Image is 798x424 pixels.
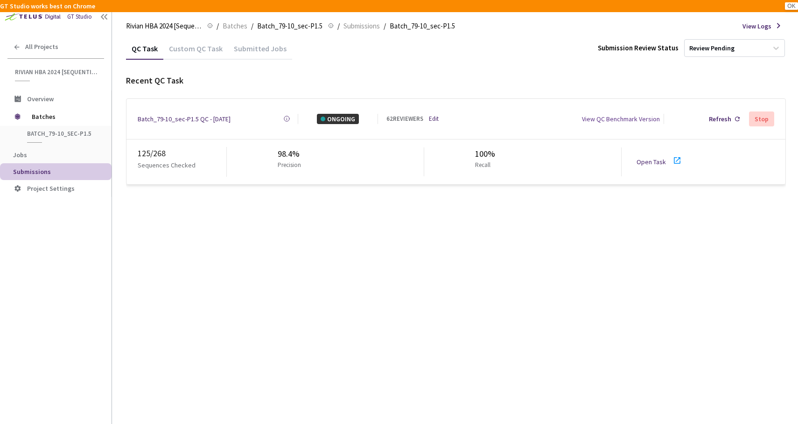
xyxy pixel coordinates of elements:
[251,21,253,32] li: /
[13,167,51,176] span: Submissions
[126,74,786,87] div: Recent QC Task
[228,44,292,60] div: Submitted Jobs
[475,147,495,160] div: 100%
[27,130,96,138] span: Batch_79-10_sec-P1.5
[15,68,98,76] span: Rivian HBA 2024 [Sequential]
[342,21,382,31] a: Submissions
[221,21,249,31] a: Batches
[67,12,92,21] div: GT Studio
[257,21,322,32] span: Batch_79-10_sec-P1.5
[709,114,731,124] div: Refresh
[755,115,769,123] div: Stop
[386,114,423,124] div: 62 REVIEWERS
[742,21,771,31] span: View Logs
[126,21,202,32] span: Rivian HBA 2024 [Sequential]
[582,114,660,124] div: View QC Benchmark Version
[25,43,58,51] span: All Projects
[429,114,439,124] a: Edit
[138,147,226,160] div: 125 / 268
[343,21,380,32] span: Submissions
[337,21,340,32] li: /
[126,44,163,60] div: QC Task
[138,160,196,170] p: Sequences Checked
[637,158,666,166] a: Open Task
[13,151,27,159] span: Jobs
[27,95,54,103] span: Overview
[317,114,359,124] div: ONGOING
[598,42,679,54] div: Submission Review Status
[27,184,75,193] span: Project Settings
[223,21,247,32] span: Batches
[384,21,386,32] li: /
[278,147,305,160] div: 98.4%
[163,44,228,60] div: Custom QC Task
[689,44,735,53] div: Review Pending
[278,160,301,170] p: Precision
[475,160,491,170] p: Recall
[390,21,455,32] span: Batch_79-10_sec-P1.5
[217,21,219,32] li: /
[32,107,96,126] span: Batches
[785,2,798,10] button: OK
[138,114,231,124] a: Batch_79-10_sec-P1.5 QC - [DATE]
